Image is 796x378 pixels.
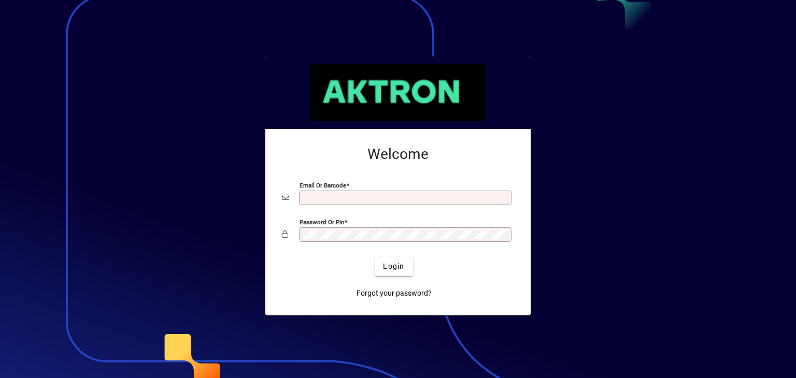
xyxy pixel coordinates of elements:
[282,146,514,163] h2: Welcome
[300,218,344,225] mat-label: Password or Pin
[352,284,436,303] a: Forgot your password?
[383,261,404,272] span: Login
[375,257,413,276] button: Login
[357,288,432,299] span: Forgot your password?
[300,181,346,188] mat-label: Email or Barcode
